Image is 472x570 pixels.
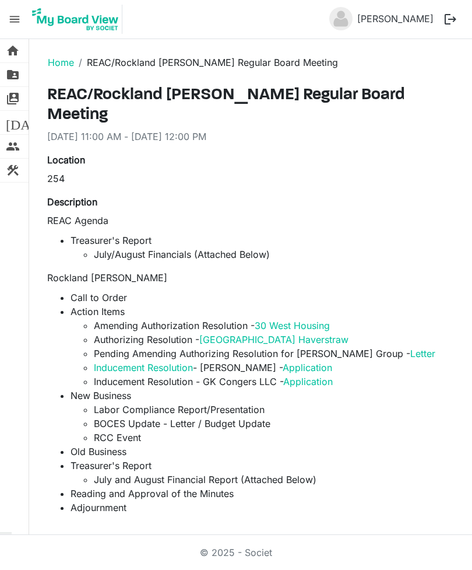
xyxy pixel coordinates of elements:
[47,172,449,186] div: 254
[3,8,26,30] span: menu
[48,57,74,68] a: Home
[438,7,463,32] button: logout
[94,333,449,347] li: Authorizing Resolution -
[6,87,20,110] span: switch_account
[47,195,97,209] label: Description
[71,445,449,459] li: Old Business
[71,291,449,305] li: Call to Order
[6,63,20,86] span: folder_shared
[71,501,449,515] li: Adjournment
[71,305,449,389] li: Action Items
[71,487,449,501] li: Reading and Approval of the Minutes
[94,473,449,487] li: July and August Financial Report (Attached Below)
[94,403,449,417] li: Labor Compliance Report/Presentation
[94,375,449,389] li: Inducement Resolution - GK Congers LLC -
[71,459,449,487] li: Treasurer's Report
[47,130,449,144] div: [DATE] 11:00 AM - [DATE] 12:00 PM
[47,214,449,228] p: REAC Agenda
[353,7,438,30] a: [PERSON_NAME]
[71,233,449,261] li: Treasurer's Report
[47,153,85,167] label: Location
[94,319,449,333] li: Amending Authorization Resolution -
[6,111,51,134] span: [DATE]
[6,159,20,182] span: construction
[329,7,353,30] img: no-profile-picture.svg
[47,86,449,125] h3: REAC/Rockland [PERSON_NAME] Regular Board Meeting
[94,361,449,375] li: - [PERSON_NAME] -
[410,348,435,359] a: Letter
[283,376,333,387] a: Application
[94,417,449,431] li: BOCES Update - Letter / Budget Update
[200,547,272,558] a: © 2025 - Societ
[255,320,330,331] a: 30 West Housing
[29,5,127,34] a: My Board View Logo
[74,55,338,69] li: REAC/Rockland [PERSON_NAME] Regular Board Meeting
[71,389,449,445] li: New Business
[94,247,449,261] li: July/August Financials (Attached Below)
[94,431,449,445] li: RCC Event
[29,5,122,34] img: My Board View Logo
[283,362,332,373] a: Application
[94,347,449,361] li: Pending Amending Authorizing Resolution for [PERSON_NAME] Group -
[199,334,348,345] a: [GEOGRAPHIC_DATA] Haverstraw
[94,362,193,373] a: Inducement Resolution
[6,135,20,158] span: people
[6,39,20,62] span: home
[47,271,449,285] p: Rockland [PERSON_NAME]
